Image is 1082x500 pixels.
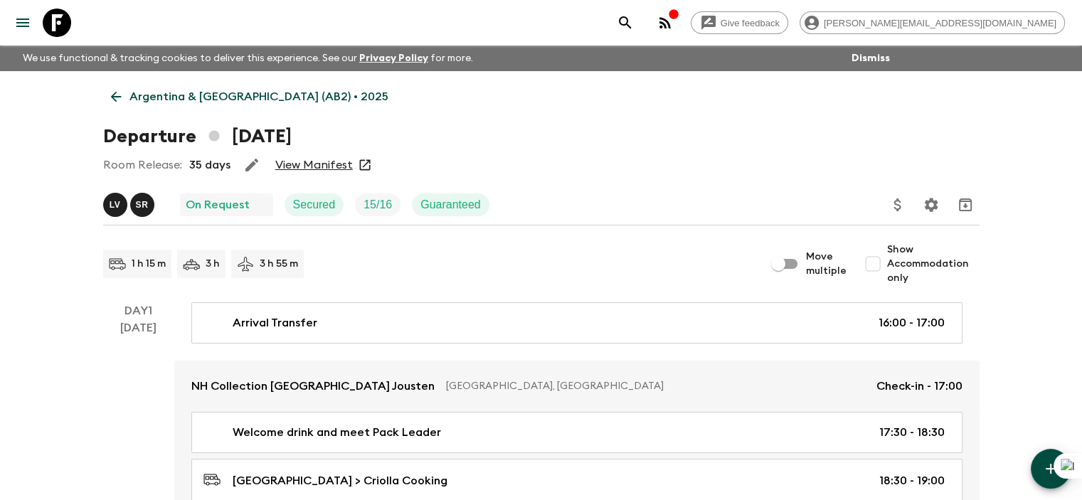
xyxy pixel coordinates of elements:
p: Check-in - 17:00 [876,378,962,395]
p: Welcome drink and meet Pack Leader [233,424,441,441]
p: Argentina & [GEOGRAPHIC_DATA] (AB2) • 2025 [129,88,388,105]
a: NH Collection [GEOGRAPHIC_DATA] Jousten[GEOGRAPHIC_DATA], [GEOGRAPHIC_DATA]Check-in - 17:00 [174,361,980,412]
a: Welcome drink and meet Pack Leader17:30 - 18:30 [191,412,962,453]
p: On Request [186,196,250,213]
span: [PERSON_NAME][EMAIL_ADDRESS][DOMAIN_NAME] [816,18,1064,28]
a: Argentina & [GEOGRAPHIC_DATA] (AB2) • 2025 [103,83,396,111]
p: We use functional & tracking cookies to deliver this experience. See our for more. [17,46,479,71]
button: Update Price, Early Bird Discount and Costs [884,191,912,219]
p: S R [136,199,149,211]
a: Arrival Transfer16:00 - 17:00 [191,302,962,344]
div: Secured [285,193,344,216]
div: Trip Fill [355,193,401,216]
p: [GEOGRAPHIC_DATA] > Criolla Cooking [233,472,447,489]
a: Privacy Policy [359,53,428,63]
button: Settings [917,191,945,219]
span: Give feedback [713,18,787,28]
p: Guaranteed [420,196,481,213]
div: [PERSON_NAME][EMAIL_ADDRESS][DOMAIN_NAME] [800,11,1065,34]
a: View Manifest [275,158,353,172]
span: Show Accommodation only [887,243,980,285]
p: Secured [293,196,336,213]
span: Move multiple [806,250,847,278]
p: 1 h 15 m [132,257,166,271]
p: Day 1 [103,302,174,319]
p: 3 h 55 m [260,257,298,271]
p: [GEOGRAPHIC_DATA], [GEOGRAPHIC_DATA] [446,379,865,393]
a: Give feedback [691,11,788,34]
p: 3 h [206,257,220,271]
button: Archive (Completed, Cancelled or Unsynced Departures only) [951,191,980,219]
button: search adventures [611,9,640,37]
p: NH Collection [GEOGRAPHIC_DATA] Jousten [191,378,435,395]
button: menu [9,9,37,37]
p: Arrival Transfer [233,314,317,331]
p: 16:00 - 17:00 [879,314,945,331]
h1: Departure [DATE] [103,122,292,151]
span: Lucas Valentim, Sol Rodriguez [103,197,157,208]
p: 15 / 16 [364,196,392,213]
p: 18:30 - 19:00 [879,472,945,489]
p: L V [110,199,121,211]
button: Dismiss [848,48,893,68]
p: 17:30 - 18:30 [879,424,945,441]
p: Room Release: [103,156,182,174]
button: LVSR [103,193,157,217]
p: 35 days [189,156,230,174]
